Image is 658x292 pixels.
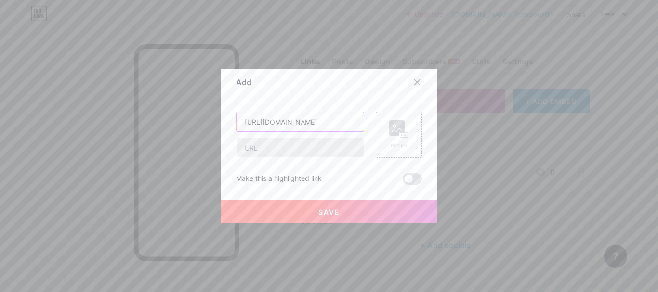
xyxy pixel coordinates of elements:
div: Picture [389,142,408,149]
span: Save [318,208,340,216]
input: URL [237,138,364,157]
input: Title [237,112,364,131]
div: Add [236,76,251,88]
div: Make this a highlighted link [236,173,322,185]
button: Save [221,200,437,223]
